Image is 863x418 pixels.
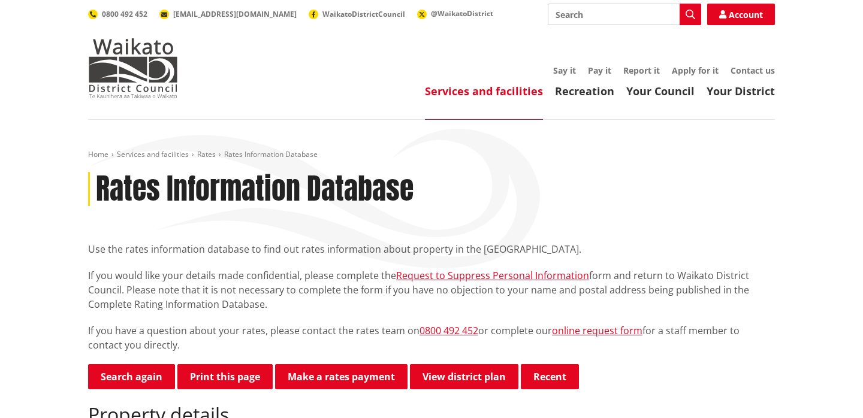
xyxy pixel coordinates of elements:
a: @WaikatoDistrict [417,8,493,19]
span: 0800 492 452 [102,9,147,19]
a: Account [707,4,775,25]
a: Search again [88,364,175,389]
a: Your District [707,84,775,98]
a: Say it [553,65,576,76]
p: Use the rates information database to find out rates information about property in the [GEOGRAPHI... [88,242,775,256]
a: Rates [197,149,216,159]
span: WaikatoDistrictCouncil [322,9,405,19]
button: Recent [521,364,579,389]
a: Report it [623,65,660,76]
a: Home [88,149,108,159]
span: @WaikatoDistrict [431,8,493,19]
a: Apply for it [672,65,719,76]
a: Contact us [731,65,775,76]
a: WaikatoDistrictCouncil [309,9,405,19]
a: Pay it [588,65,611,76]
h1: Rates Information Database [96,172,414,207]
a: Request to Suppress Personal Information [396,269,589,282]
a: 0800 492 452 [420,324,478,337]
button: Print this page [177,364,273,389]
img: Waikato District Council - Te Kaunihera aa Takiwaa o Waikato [88,38,178,98]
a: Services and facilities [425,84,543,98]
a: 0800 492 452 [88,9,147,19]
a: Make a rates payment [275,364,408,389]
a: View district plan [410,364,518,389]
a: [EMAIL_ADDRESS][DOMAIN_NAME] [159,9,297,19]
nav: breadcrumb [88,150,775,160]
p: If you have a question about your rates, please contact the rates team on or complete our for a s... [88,323,775,352]
a: online request form [552,324,642,337]
a: Services and facilities [117,149,189,159]
span: [EMAIL_ADDRESS][DOMAIN_NAME] [173,9,297,19]
span: Rates Information Database [224,149,318,159]
input: Search input [548,4,701,25]
a: Your Council [626,84,695,98]
p: If you would like your details made confidential, please complete the form and return to Waikato ... [88,268,775,311]
a: Recreation [555,84,614,98]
